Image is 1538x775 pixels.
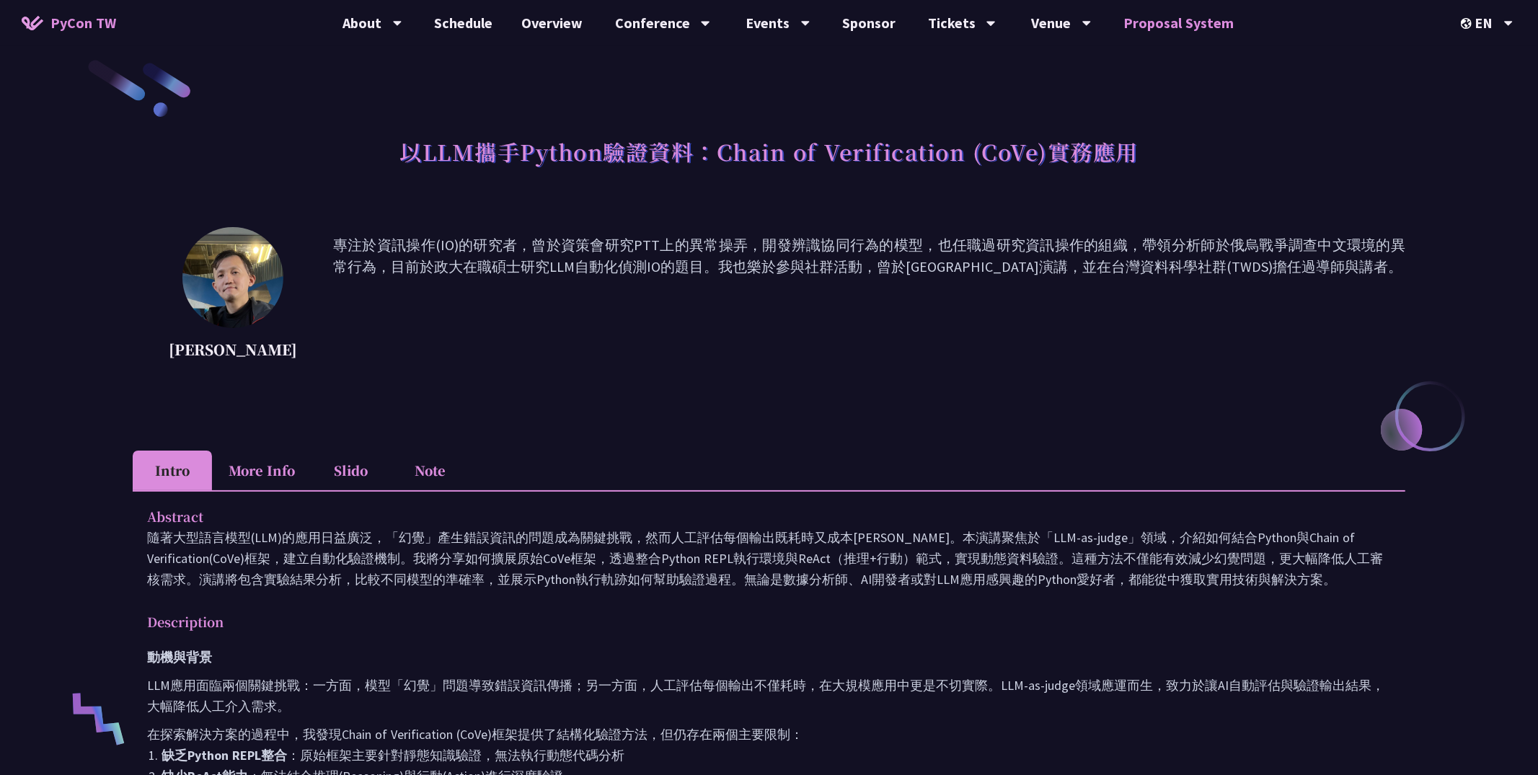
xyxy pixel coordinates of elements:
[147,611,1362,632] p: Description
[147,506,1362,527] p: Abstract
[333,234,1405,364] p: 專注於資訊操作(IO)的研究者，曾於資策會研究PTT上的異常操弄，開發辨識協同行為的模型，也任職過研究資訊操作的組織，帶領分析師於俄烏戰爭調查中文環境的異常行為，目前於政大在職碩士研究LLM自動...
[182,227,283,328] img: Kevin Tseng
[1461,18,1475,29] img: Locale Icon
[169,339,297,360] p: [PERSON_NAME]
[147,527,1391,590] p: 隨著大型語言模型(LLM)的應用日益廣泛，「幻覺」產生錯誤資訊的問題成為關鍵挑戰，然而人工評估每個輸出既耗時又成本[PERSON_NAME]。本演講聚焦於「LLM-as-judge」領域，介紹如...
[22,16,43,30] img: Home icon of PyCon TW 2025
[212,451,311,490] li: More Info
[391,451,470,490] li: Note
[162,745,1391,766] li: ：原始框架主要針對靜態知識驗證，無法執行動態代碼分析
[133,451,212,490] li: Intro
[147,724,1391,745] p: 在探索解決方案的過程中，我發現Chain of Verification (CoVe)框架提供了結構化驗證方法，但仍存在兩個主要限制：
[162,747,287,763] strong: 缺乏Python REPL整合
[311,451,391,490] li: Slido
[147,647,1391,668] h3: 動機與背景
[50,12,116,34] span: PyCon TW
[147,675,1391,717] p: LLM應用面臨兩個關鍵挑戰：一方面，模型「幻覺」問題導致錯誤資訊傳播；另一方面，人工評估每個輸出不僅耗時，在大規模應用中更是不切實際。LLM-as-judge領域應運而生，致力於讓AI自動評估與...
[399,130,1139,173] h1: 以LLM攜手Python驗證資料：Chain of Verification (CoVe)實務應用
[7,5,131,41] a: PyCon TW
